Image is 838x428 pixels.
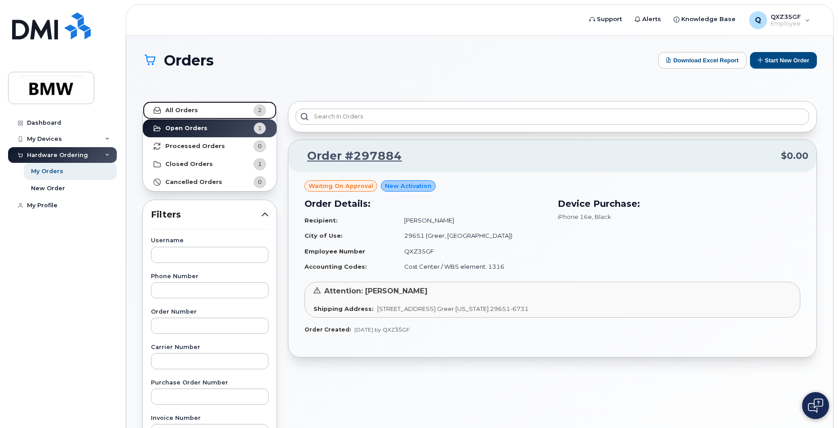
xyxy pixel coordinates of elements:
span: Filters [151,208,261,221]
button: Start New Order [750,52,817,69]
strong: Processed Orders [165,143,225,150]
strong: Recipient: [304,217,338,224]
label: Carrier Number [151,345,269,350]
strong: City of Use: [304,232,343,239]
td: Cost Center / WBS element: 1316 [396,259,547,275]
span: 1 [258,160,262,168]
span: , Black [592,213,611,220]
span: Orders [164,52,214,68]
span: Waiting On Approval [309,182,373,190]
img: Open chat [808,398,823,413]
span: [DATE] by QXZ35GF [354,326,410,333]
a: Processed Orders0 [143,137,277,155]
strong: Closed Orders [165,161,213,168]
span: [STREET_ADDRESS] Greer [US_STATE] 29651-6731 [377,305,529,312]
td: QXZ35GF [396,244,547,259]
h3: Order Details: [304,197,547,210]
button: Download Excel Report [658,52,746,69]
input: Search in orders [296,109,809,125]
span: 0 [258,178,262,186]
span: 1 [258,124,262,132]
td: 29651 (Greer, [GEOGRAPHIC_DATA]) [396,228,547,244]
span: Attention: [PERSON_NAME] [324,287,428,295]
strong: Accounting Codes: [304,263,367,270]
strong: Open Orders [165,125,207,132]
span: 2 [258,106,262,114]
a: Closed Orders1 [143,155,277,173]
strong: Order Created: [304,326,351,333]
strong: Cancelled Orders [165,179,222,186]
label: Order Number [151,309,269,315]
label: Username [151,238,269,244]
strong: Employee Number [304,248,365,255]
label: Phone Number [151,274,269,280]
span: 0 [258,142,262,150]
label: Purchase Order Number [151,380,269,386]
a: Order #297884 [296,148,402,164]
span: New Activation [385,182,432,190]
strong: Shipping Address: [313,305,374,312]
a: Cancelled Orders0 [143,173,277,191]
h3: Device Purchase: [558,197,800,210]
span: iPhone 16e [558,213,592,220]
a: All Orders2 [143,101,277,119]
label: Invoice Number [151,415,269,421]
td: [PERSON_NAME] [396,213,547,228]
a: Open Orders1 [143,119,277,137]
span: $0.00 [781,149,808,162]
strong: All Orders [165,107,198,114]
